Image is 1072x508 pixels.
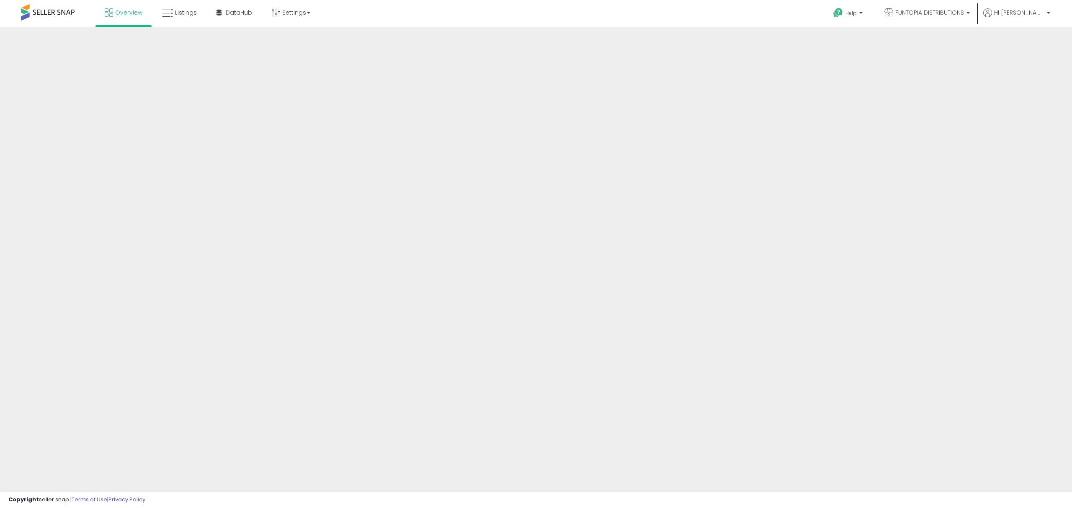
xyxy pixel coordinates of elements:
[226,8,252,17] span: DataHub
[895,8,964,17] span: FUNTOPIA DISTRIBUTIONS
[827,1,871,27] a: Help
[115,8,142,17] span: Overview
[983,8,1050,27] a: Hi [PERSON_NAME]
[845,10,857,17] span: Help
[175,8,197,17] span: Listings
[833,8,843,18] i: Get Help
[994,8,1044,17] span: Hi [PERSON_NAME]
